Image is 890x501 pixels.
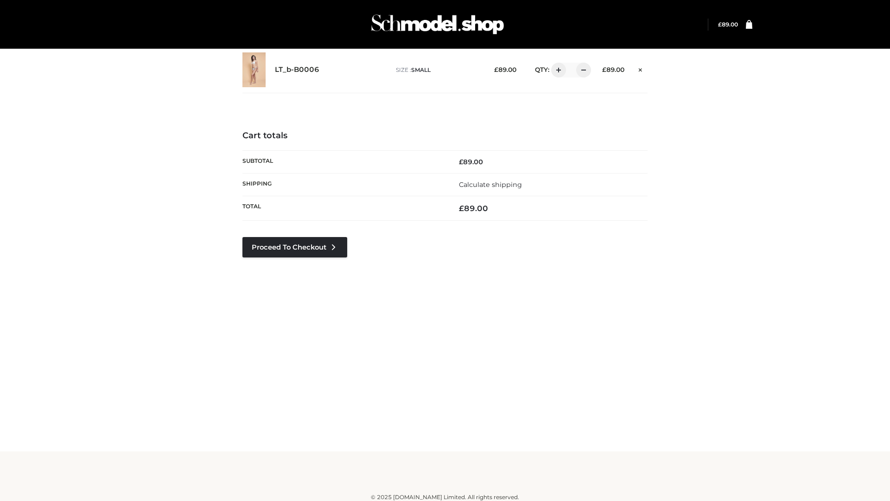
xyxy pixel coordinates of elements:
div: QTY: [526,63,588,77]
bdi: 89.00 [494,66,516,73]
span: SMALL [411,66,431,73]
img: Schmodel Admin 964 [368,6,507,43]
a: £89.00 [718,21,738,28]
h4: Cart totals [242,131,648,141]
bdi: 89.00 [459,204,488,213]
span: £ [494,66,498,73]
a: Remove this item [634,63,648,75]
th: Total [242,196,445,221]
bdi: 89.00 [459,158,483,166]
span: £ [602,66,606,73]
th: Shipping [242,173,445,196]
span: £ [459,158,463,166]
span: £ [718,21,722,28]
p: size : [396,66,480,74]
a: LT_b-B0006 [275,65,319,74]
span: £ [459,204,464,213]
a: Calculate shipping [459,180,522,189]
bdi: 89.00 [718,21,738,28]
bdi: 89.00 [602,66,624,73]
th: Subtotal [242,150,445,173]
a: Proceed to Checkout [242,237,347,257]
